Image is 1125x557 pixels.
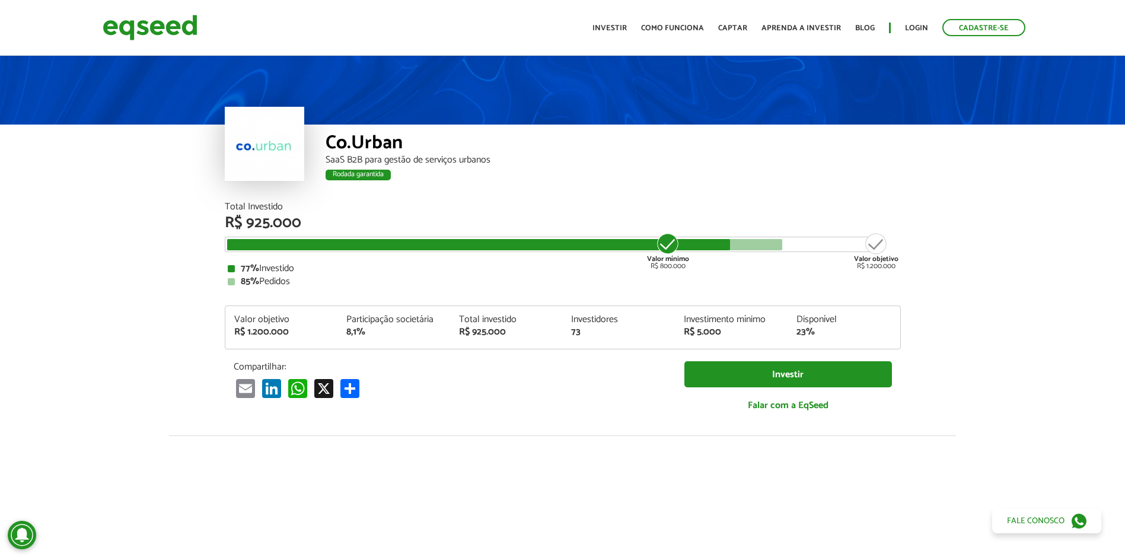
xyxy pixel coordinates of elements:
[684,315,779,324] div: Investimento mínimo
[905,24,928,32] a: Login
[234,315,329,324] div: Valor objetivo
[854,253,898,265] strong: Valor objetivo
[761,24,841,32] a: Aprenda a investir
[286,378,310,398] a: WhatsApp
[234,378,257,398] a: Email
[326,170,391,180] div: Rodada garantida
[103,12,197,43] img: EqSeed
[228,264,898,273] div: Investido
[796,327,891,337] div: 23%
[718,24,747,32] a: Captar
[225,202,901,212] div: Total Investido
[326,155,901,165] div: SaaS B2B para gestão de serviços urbanos
[260,378,283,398] a: LinkedIn
[241,273,259,289] strong: 85%
[646,232,690,270] div: R$ 800.000
[684,361,892,388] a: Investir
[684,393,892,418] a: Falar com a EqSeed
[571,315,666,324] div: Investidores
[684,327,779,337] div: R$ 5.000
[641,24,704,32] a: Como funciona
[855,24,875,32] a: Blog
[942,19,1025,36] a: Cadastre-se
[647,253,689,265] strong: Valor mínimo
[346,327,441,337] div: 8,1%
[326,133,901,155] div: Co.Urban
[459,327,554,337] div: R$ 925.000
[338,378,362,398] a: Compartilhar
[992,508,1101,533] a: Fale conosco
[571,327,666,337] div: 73
[234,327,329,337] div: R$ 1.200.000
[854,232,898,270] div: R$ 1.200.000
[225,215,901,231] div: R$ 925.000
[796,315,891,324] div: Disponível
[234,361,667,373] p: Compartilhar:
[241,260,259,276] strong: 77%
[228,277,898,287] div: Pedidos
[346,315,441,324] div: Participação societária
[459,315,554,324] div: Total investido
[312,378,336,398] a: X
[592,24,627,32] a: Investir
